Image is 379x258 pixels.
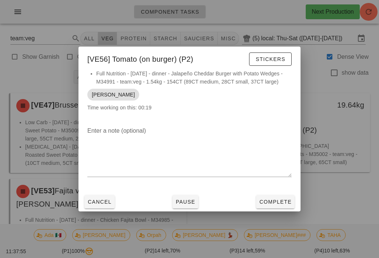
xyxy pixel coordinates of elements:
[96,69,292,86] li: Full Nutrition - [DATE] - dinner - Jalapeño Cheddar Burger with Potato Wedges - M34991 - team:veg...
[78,69,301,119] div: Time working on this: 00:19
[249,52,292,66] button: Stickers
[87,199,112,205] span: Cancel
[172,195,198,208] button: Pause
[255,56,285,62] span: Stickers
[259,199,292,205] span: Complete
[256,195,295,208] button: Complete
[78,47,301,69] div: [VE56] Tomato (on burger) (P2)
[92,89,135,101] span: [PERSON_NAME]
[84,195,115,208] button: Cancel
[175,199,195,205] span: Pause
